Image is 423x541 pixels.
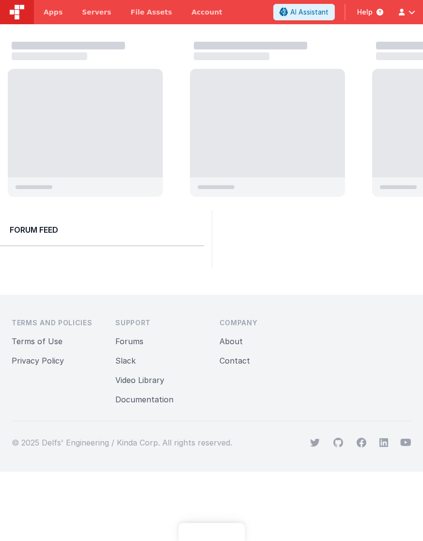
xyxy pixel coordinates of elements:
[115,318,204,328] h3: Support
[10,224,194,236] h2: Forum Feed
[357,7,373,17] span: Help
[12,356,64,366] a: Privacy Policy
[115,356,136,366] a: Slack
[219,355,250,366] button: Contact
[131,7,172,17] span: File Assets
[115,335,143,347] button: Forums
[219,335,243,347] button: About
[44,7,63,17] span: Apps
[219,318,308,328] h3: Company
[82,7,111,17] span: Servers
[290,7,329,17] span: AI Assistant
[12,336,63,346] a: Terms of Use
[219,336,243,346] a: About
[379,438,389,447] svg: viewBox="0 0 24 24" aria-hidden="true">
[115,394,173,405] button: Documentation
[115,374,164,386] button: Video Library
[12,318,100,328] h3: Terms and Policies
[12,437,232,448] p: © 2025 Delfs' Engineering / Kinda Corp. All rights reserved.
[273,4,335,20] button: AI Assistant
[115,355,136,366] button: Slack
